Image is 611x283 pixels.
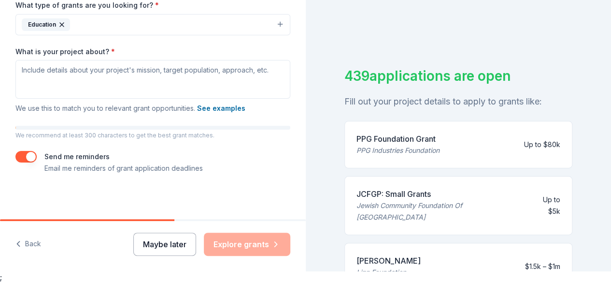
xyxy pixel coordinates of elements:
div: PPG Foundation Grant [356,133,440,145]
div: [PERSON_NAME] [356,255,421,267]
div: Fill out your project details to apply to grants like: [344,94,573,109]
button: Back [15,234,41,254]
div: JCFGP: Small Grants [356,188,523,200]
button: Maybe later [133,233,196,256]
div: Up to $80k [524,139,560,150]
label: What type of grants are you looking for? [15,0,159,10]
span: We use this to match you to relevant grant opportunities. [15,104,245,112]
p: We recommend at least 300 characters to get the best grant matches. [15,132,290,139]
button: Education [15,14,290,35]
div: 439 applications are open [344,66,573,86]
p: Email me reminders of grant application deadlines [44,163,203,174]
label: What is your project about? [15,47,115,57]
label: Send me reminders [44,152,110,161]
div: Linn Foundation [356,267,421,278]
button: See examples [197,103,245,114]
div: PPG Industries Foundation [356,145,440,156]
div: Jewish Community Foundation Of [GEOGRAPHIC_DATA] [356,200,523,223]
div: Education [22,18,70,31]
div: $1.5k – $1m [525,261,560,272]
div: Up to $5k [531,194,560,217]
